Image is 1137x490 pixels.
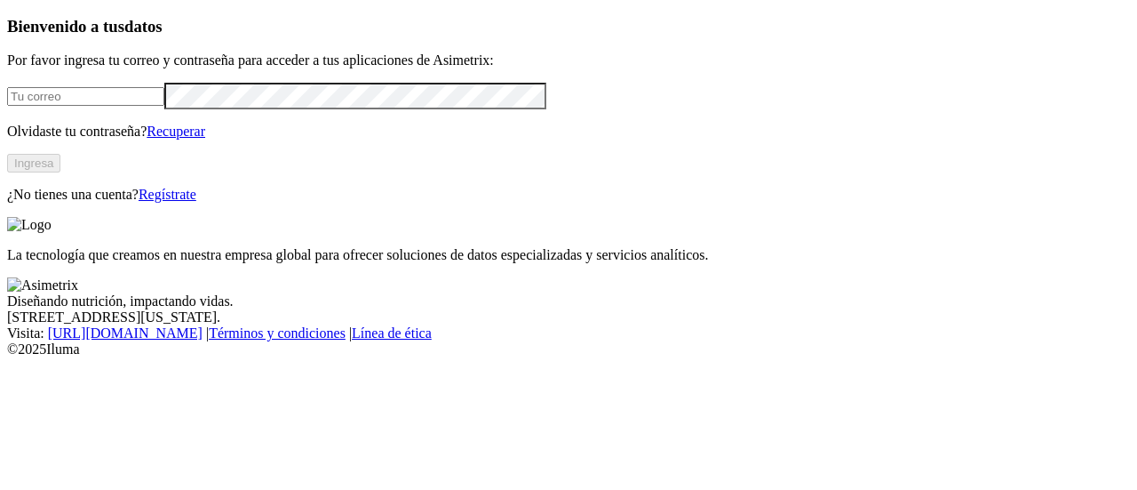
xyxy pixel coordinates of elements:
span: datos [124,17,163,36]
a: Regístrate [139,187,196,202]
h3: Bienvenido a tus [7,17,1130,36]
input: Tu correo [7,87,164,106]
div: Visita : | | [7,325,1130,341]
p: La tecnología que creamos en nuestra empresa global para ofrecer soluciones de datos especializad... [7,247,1130,263]
div: Diseñando nutrición, impactando vidas. [7,293,1130,309]
img: Asimetrix [7,277,78,293]
a: [URL][DOMAIN_NAME] [48,325,203,341]
img: Logo [7,217,52,233]
p: Olvidaste tu contraseña? [7,124,1130,140]
a: Línea de ética [352,325,432,341]
a: Recuperar [147,124,205,139]
div: © 2025 Iluma [7,341,1130,357]
p: ¿No tienes una cuenta? [7,187,1130,203]
div: [STREET_ADDRESS][US_STATE]. [7,309,1130,325]
button: Ingresa [7,154,60,173]
p: Por favor ingresa tu correo y contraseña para acceder a tus aplicaciones de Asimetrix: [7,52,1130,68]
a: Términos y condiciones [209,325,346,341]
